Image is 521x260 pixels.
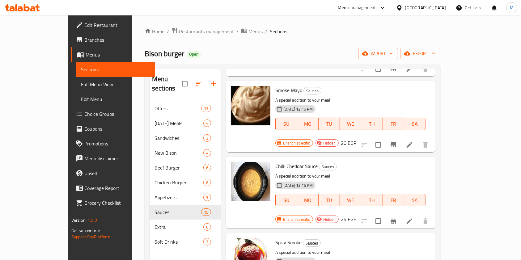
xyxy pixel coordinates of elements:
span: Hidden [321,216,338,222]
a: Choice Groups [71,107,155,121]
li: / [236,28,239,35]
div: [GEOGRAPHIC_DATA] [405,4,446,11]
span: Sort sections [191,76,206,91]
span: FR [385,120,402,128]
span: Branches [84,36,150,44]
span: Offers [155,105,201,112]
span: Branch specific [281,140,312,146]
span: Beef Burger [155,164,203,171]
p: A special addition to your meal [275,249,426,256]
span: Hidden [321,140,338,146]
div: Extra6 [150,220,221,234]
span: Sauces [304,87,321,94]
button: TH [361,194,383,206]
span: Open [187,52,201,57]
a: Edit menu item [406,141,413,149]
button: import [358,48,398,59]
button: WE [340,194,361,206]
div: items [203,223,211,231]
span: 7 [204,239,211,245]
span: TU [321,120,337,128]
span: 4 [204,120,211,126]
a: Full Menu View [76,77,155,92]
button: MO [297,194,319,206]
span: Chilli Cheddar Sauce [275,161,318,171]
span: Version: [71,216,87,224]
div: items [203,179,211,186]
span: TH [364,120,380,128]
span: Appetizers [155,194,203,201]
div: items [203,149,211,157]
p: A special addition to your meal [275,172,426,180]
div: Sauces15 [150,205,221,220]
a: Edit menu item [406,217,413,225]
a: Edit menu item [406,65,413,73]
span: Choice Groups [84,110,150,118]
span: 3 [204,135,211,141]
button: delete [418,214,433,229]
span: 6 [204,180,211,186]
img: Smoke Mayo [231,86,270,125]
span: Restaurants management [179,28,234,35]
a: Menu disclaimer [71,151,155,166]
p: A special addition to your meal [275,96,426,104]
span: WE [342,120,359,128]
span: M [510,4,514,11]
span: Select all sections [178,77,191,90]
button: TH [361,118,383,130]
div: Appetizers9 [150,190,221,205]
a: Upsell [71,166,155,181]
span: 13 [201,106,211,111]
div: items [203,164,211,171]
span: Get support on: [71,227,100,235]
a: Menus [241,27,263,36]
a: Sections [76,62,155,77]
span: SU [278,196,294,205]
span: Menu disclaimer [84,155,150,162]
div: New Bison4 [150,145,221,160]
span: Edit Restaurant [84,21,150,29]
button: WE [340,118,361,130]
span: 4 [204,150,211,156]
button: SU [275,194,297,206]
span: FR [385,196,402,205]
li: / [167,28,169,35]
span: Promotions [84,140,150,147]
span: 15 [201,209,211,215]
span: Menus [86,51,150,58]
span: Select to update [372,62,385,75]
div: Beef Burger6 [150,160,221,175]
div: [DATE] Meals4 [150,116,221,131]
span: 9 [204,195,211,200]
span: TH [364,196,380,205]
button: TU [319,194,340,206]
span: Chicken Burger [155,179,203,186]
span: Sandwiches [155,134,203,142]
h6: 20 EGP [341,139,357,147]
span: SA [407,196,423,205]
button: delete [418,61,433,76]
nav: Menu sections [150,99,221,252]
span: 6 [204,165,211,171]
span: [DATE] Meals [155,120,203,127]
span: Coupons [84,125,150,132]
span: [DATE] 12:16 PM [281,182,315,188]
span: Bison burger [145,47,184,61]
a: Grocery Checklist [71,195,155,210]
span: TU [321,196,337,205]
span: Menus [248,28,263,35]
button: Branch-specific-item [386,61,401,76]
span: SA [407,120,423,128]
span: Sauces [155,208,201,216]
a: Coupons [71,121,155,136]
span: Select to update [372,138,385,151]
span: Smoke Mayo [275,86,302,95]
button: FR [383,118,404,130]
div: Chicken Burger6 [150,175,221,190]
div: Sauces [319,163,337,170]
span: Upsell [84,170,150,177]
a: Support.OpsPlatform [71,233,111,241]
